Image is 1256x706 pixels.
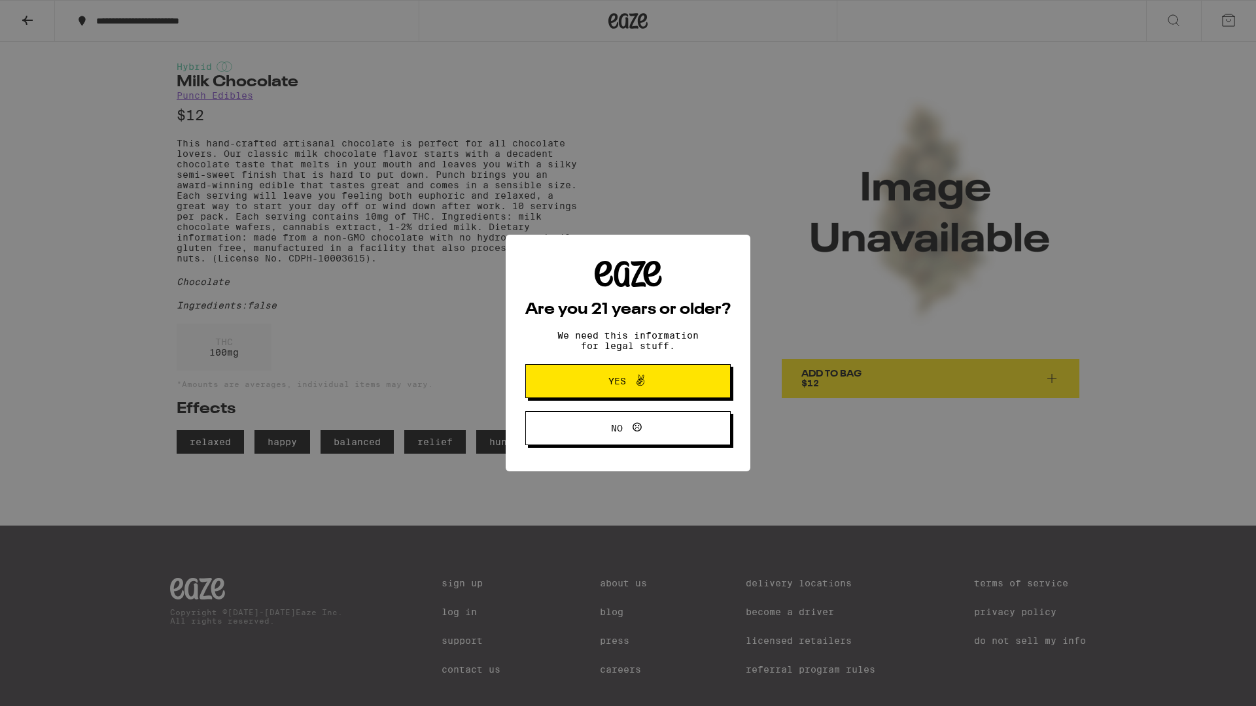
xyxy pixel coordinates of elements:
[525,302,731,318] h2: Are you 21 years or older?
[525,364,731,398] button: Yes
[611,424,623,433] span: No
[525,411,731,445] button: No
[546,330,710,351] p: We need this information for legal stuff.
[608,377,626,386] span: Yes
